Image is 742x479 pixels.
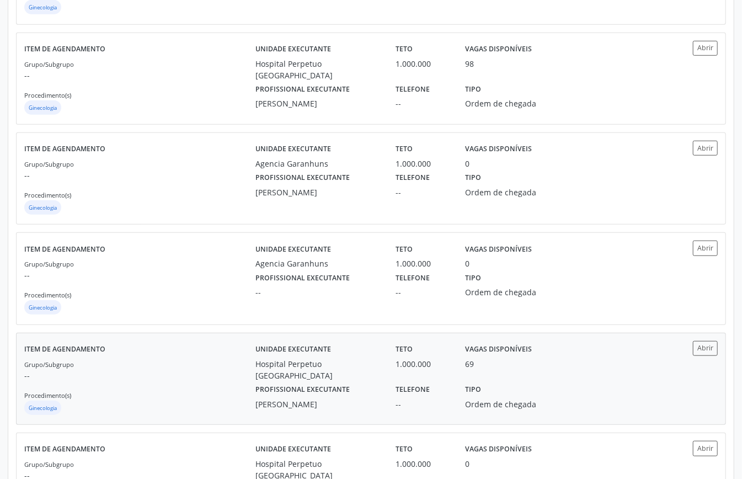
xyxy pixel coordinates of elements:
[24,169,255,181] p: --
[255,398,380,410] div: [PERSON_NAME]
[24,291,71,299] small: Procedimento(s)
[466,269,482,286] label: Tipo
[466,341,532,358] label: Vagas disponíveis
[255,269,350,286] label: Profissional executante
[396,381,430,398] label: Telefone
[466,141,532,158] label: Vagas disponíveis
[396,358,450,370] div: 1.000.000
[255,358,380,381] div: Hospital Perpetuo [GEOGRAPHIC_DATA]
[396,458,450,470] div: 1.000.000
[255,81,350,98] label: Profissional executante
[24,191,71,199] small: Procedimento(s)
[396,341,413,358] label: Teto
[396,141,413,158] label: Teto
[396,258,450,269] div: 1.000.000
[29,104,57,111] small: Ginecologia
[396,58,450,70] div: 1.000.000
[255,341,331,358] label: Unidade executante
[466,358,474,370] div: 69
[24,341,105,358] label: Item de agendamento
[255,286,380,298] div: --
[255,141,331,158] label: Unidade executante
[24,141,105,158] label: Item de agendamento
[693,141,718,156] button: Abrir
[693,341,718,356] button: Abrir
[466,258,470,269] div: 0
[466,169,482,187] label: Tipo
[24,370,255,381] p: --
[466,381,482,398] label: Tipo
[396,398,450,410] div: --
[396,187,450,198] div: --
[396,41,413,58] label: Teto
[29,4,57,11] small: Ginecologia
[396,158,450,169] div: 1.000.000
[255,58,380,81] div: Hospital Perpetuo [GEOGRAPHIC_DATA]
[24,91,71,99] small: Procedimento(s)
[466,58,474,70] div: 98
[255,187,380,198] div: [PERSON_NAME]
[24,441,105,458] label: Item de agendamento
[255,158,380,169] div: Agencia Garanhuns
[24,70,255,81] p: --
[24,41,105,58] label: Item de agendamento
[466,158,470,169] div: 0
[396,98,450,109] div: --
[255,258,380,269] div: Agencia Garanhuns
[466,187,555,198] div: Ordem de chegada
[255,169,350,187] label: Profissional executante
[396,269,430,286] label: Telefone
[466,458,470,470] div: 0
[24,360,74,369] small: Grupo/Subgrupo
[396,81,430,98] label: Telefone
[29,204,57,211] small: Ginecologia
[396,169,430,187] label: Telefone
[255,41,331,58] label: Unidade executante
[466,441,532,458] label: Vagas disponíveis
[466,398,555,410] div: Ordem de chegada
[255,441,331,458] label: Unidade executante
[29,405,57,412] small: Ginecologia
[255,241,331,258] label: Unidade executante
[396,286,450,298] div: --
[24,241,105,258] label: Item de agendamento
[24,391,71,400] small: Procedimento(s)
[693,241,718,256] button: Abrir
[24,160,74,168] small: Grupo/Subgrupo
[693,41,718,56] button: Abrir
[396,241,413,258] label: Teto
[466,41,532,58] label: Vagas disponíveis
[24,269,255,281] p: --
[396,441,413,458] label: Teto
[255,381,350,398] label: Profissional executante
[29,304,57,311] small: Ginecologia
[24,460,74,469] small: Grupo/Subgrupo
[255,98,380,109] div: [PERSON_NAME]
[466,241,532,258] label: Vagas disponíveis
[466,98,555,109] div: Ordem de chegada
[693,441,718,456] button: Abrir
[24,260,74,268] small: Grupo/Subgrupo
[24,60,74,68] small: Grupo/Subgrupo
[466,286,555,298] div: Ordem de chegada
[466,81,482,98] label: Tipo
